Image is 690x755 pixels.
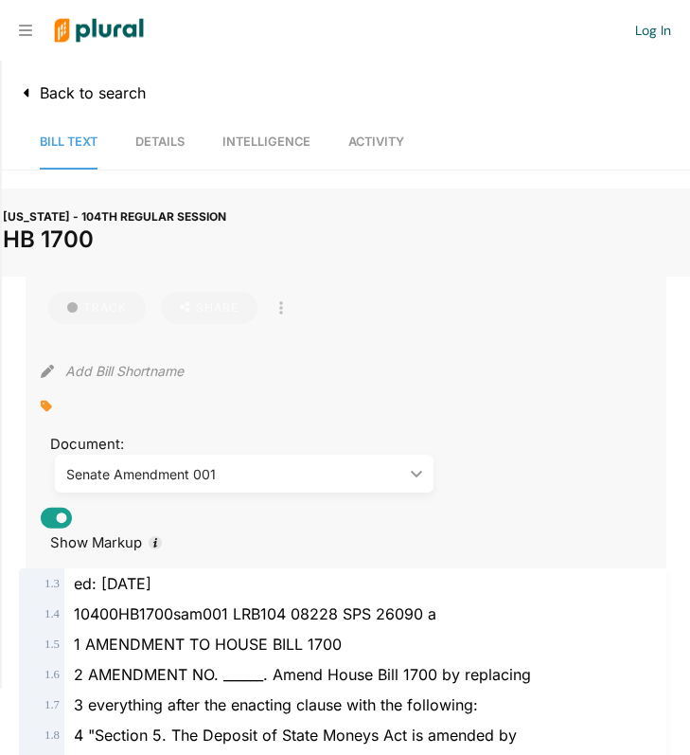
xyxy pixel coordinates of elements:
span: Activity [348,135,404,149]
span: Bill Text [40,135,97,149]
a: Intelligence [222,116,310,170]
a: Activity [348,116,404,170]
a: Details [135,116,185,170]
span: Document: [41,436,138,453]
button: Add Bill Shortname [65,356,184,386]
span: 10400HB1700sam001 LRB104 08228 SPS 26090 a [74,604,436,623]
span: [US_STATE] - 104TH REGULAR SESSION [3,209,226,224]
button: Track [48,292,146,324]
span: 1 . 8 [44,728,60,742]
div: Senate Amendment 001 [66,464,403,484]
button: Share [161,292,257,324]
button: Back to search [2,75,158,111]
span: 1 . 4 [44,607,60,620]
span: Details [135,135,185,149]
span: 1 . 6 [44,668,60,681]
span: Intelligence [222,135,310,149]
span: 1 . 5 [44,638,60,651]
span: 1 . 7 [44,698,60,711]
img: Logo for Plural [40,1,158,61]
span: 1 AMENDMENT TO HOUSE BILL 1700 [74,635,342,654]
h1: HB 1700 [3,226,689,254]
span: 4 "Section 5. The Deposit of State Moneys Act is amended by [74,726,517,745]
button: Share [153,292,265,324]
a: Back to search [14,83,146,102]
span: Back to search [30,83,146,102]
span: 2 AMENDMENT NO. ______. Amend House Bill 1700 by replacing [74,665,531,684]
div: Tooltip anchor [147,534,164,551]
div: Add tags [41,392,52,421]
a: Log In [635,22,671,39]
a: Bill Text [40,116,97,170]
span: 1 . 3 [44,577,60,590]
span: ed: [DATE] [74,574,151,593]
span: Show Markup [41,534,142,551]
span: 3 everything after the enacting clause with the following: [74,695,478,714]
